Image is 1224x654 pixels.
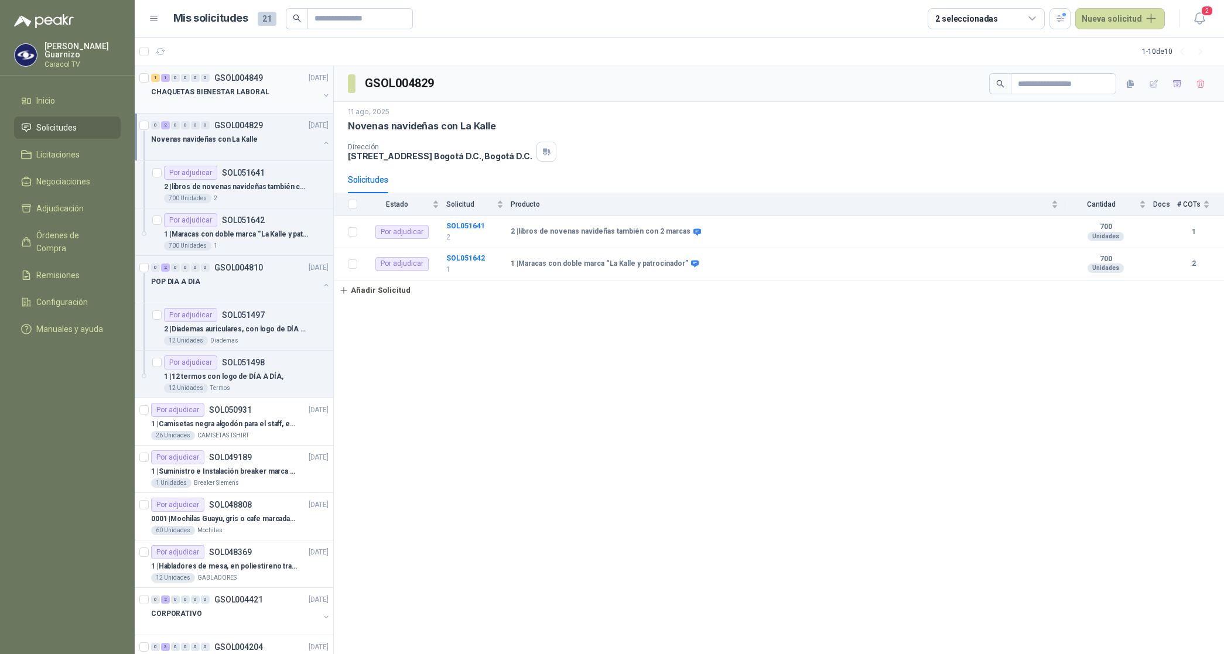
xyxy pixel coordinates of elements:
[1153,193,1177,216] th: Docs
[191,263,200,272] div: 0
[151,573,195,583] div: 12 Unidades
[446,200,494,208] span: Solicitud
[151,466,297,477] p: 1 | Suministro e Instalación breaker marca SIEMENS modelo:3WT82026AA, Regulable de 800A - 2000 AMP
[446,264,504,275] p: 1
[1088,232,1124,241] div: Unidades
[214,241,217,251] p: 1
[446,232,504,243] p: 2
[309,452,329,463] p: [DATE]
[209,501,252,509] p: SOL048808
[210,336,238,345] p: Diademas
[135,161,333,208] a: Por adjudicarSOL0516412 |libros de novenas navideñas también con 2 marcas700 Unidades2
[151,118,331,156] a: 0 2 0 0 0 0 GSOL004829[DATE] Novenas navideñas con La Kalle
[151,545,204,559] div: Por adjudicar
[151,498,204,512] div: Por adjudicar
[36,121,77,134] span: Solicitudes
[14,14,74,28] img: Logo peakr
[151,595,160,604] div: 0
[194,478,239,488] p: Breaker Siemens
[309,262,329,273] p: [DATE]
[210,384,230,393] p: Termos
[334,280,416,300] button: Añadir Solicitud
[164,166,217,180] div: Por adjudicar
[181,263,190,272] div: 0
[309,120,329,131] p: [DATE]
[14,143,121,166] a: Licitaciones
[309,499,329,511] p: [DATE]
[14,197,121,220] a: Adjudicación
[135,208,333,256] a: Por adjudicarSOL0516421 |Maracas con doble marca “La Kalle y patrocinador”700 Unidades1
[209,548,252,556] p: SOL048369
[171,121,180,129] div: 0
[171,643,180,651] div: 0
[365,74,436,93] h3: GSOL004829
[935,12,998,25] div: 2 seleccionadas
[151,608,202,619] p: CORPORATIVO
[36,269,80,282] span: Remisiones
[164,324,310,335] p: 2 | Diademas auriculares, con logo de DÍA A DÍA,
[151,431,195,440] div: 26 Unidades
[334,280,1224,300] a: Añadir Solicitud
[151,134,257,145] p: Novenas navideñas con La Kalle
[161,643,170,651] div: 3
[164,213,217,227] div: Por adjudicar
[151,593,331,630] a: 0 2 0 0 0 0 GSOL004421[DATE] CORPORATIVO
[1088,263,1124,273] div: Unidades
[348,151,532,161] p: [STREET_ADDRESS] Bogotá D.C. , Bogotá D.C.
[151,450,204,464] div: Por adjudicar
[197,573,237,583] p: GABLADORES
[36,175,90,188] span: Negociaciones
[1065,200,1137,208] span: Cantidad
[151,121,160,129] div: 0
[209,453,252,461] p: SOL049189
[45,42,121,59] p: [PERSON_NAME] Guarnizo
[135,493,333,540] a: Por adjudicarSOL048808[DATE] 0001 |Mochilas Guayu, gris o cafe marcadas con un logo60 UnidadesMoc...
[1142,42,1210,61] div: 1 - 10 de 10
[135,351,333,398] a: Por adjudicarSOL0514981 |12 termos con logo de DÍA A DÍA,12 UnidadesTermos
[14,170,121,193] a: Negociaciones
[36,148,80,161] span: Licitaciones
[14,90,121,112] a: Inicio
[151,403,204,417] div: Por adjudicar
[1177,193,1224,216] th: # COTs
[1177,227,1210,238] b: 1
[1075,8,1165,29] button: Nueva solicitud
[161,263,170,272] div: 2
[164,371,283,382] p: 1 | 12 termos con logo de DÍA A DÍA,
[1065,255,1146,264] b: 700
[293,14,301,22] span: search
[181,595,190,604] div: 0
[164,336,208,345] div: 12 Unidades
[1177,258,1210,269] b: 2
[191,74,200,82] div: 0
[446,193,511,216] th: Solicitud
[164,355,217,369] div: Por adjudicar
[161,74,170,82] div: 1
[1065,222,1146,232] b: 700
[36,202,84,215] span: Adjudicación
[135,303,333,351] a: Por adjudicarSOL0514972 |Diademas auriculares, con logo de DÍA A DÍA,12 UnidadesDiademas
[151,478,192,488] div: 1 Unidades
[151,87,269,98] p: CHAQUETAS BIENESTAR LABORAL
[309,547,329,558] p: [DATE]
[191,595,200,604] div: 0
[151,513,297,525] p: 0001 | Mochilas Guayu, gris o cafe marcadas con un logo
[151,74,160,82] div: 1
[191,643,200,651] div: 0
[151,643,160,651] div: 0
[309,594,329,605] p: [DATE]
[222,311,265,319] p: SOL051497
[164,194,211,203] div: 700 Unidades
[164,229,310,240] p: 1 | Maracas con doble marca “La Kalle y patrocinador”
[181,74,190,82] div: 0
[201,263,210,272] div: 0
[171,74,180,82] div: 0
[36,94,55,107] span: Inicio
[214,194,217,203] p: 2
[1201,5,1213,16] span: 2
[135,446,333,493] a: Por adjudicarSOL049189[DATE] 1 |Suministro e Instalación breaker marca SIEMENS modelo:3WT82026AA,...
[197,431,249,440] p: CAMISETAS TSHIRT
[375,257,429,271] div: Por adjudicar
[161,121,170,129] div: 2
[446,222,485,230] b: SOL051641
